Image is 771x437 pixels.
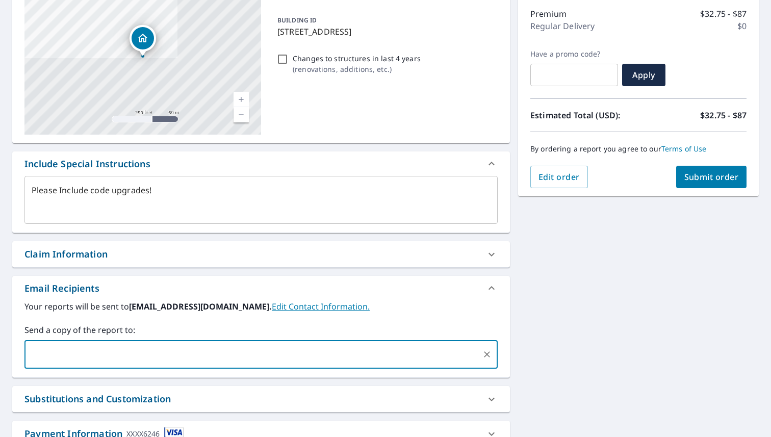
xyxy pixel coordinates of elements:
[12,386,510,412] div: Substitutions and Customization
[272,301,370,312] a: EditContactInfo
[684,171,739,183] span: Submit order
[530,109,638,121] p: Estimated Total (USD):
[129,301,272,312] b: [EMAIL_ADDRESS][DOMAIN_NAME].
[12,241,510,267] div: Claim Information
[24,247,108,261] div: Claim Information
[700,109,747,121] p: $32.75 - $87
[32,186,491,215] textarea: Please Include code upgrades!
[700,8,747,20] p: $32.75 - $87
[293,53,421,64] p: Changes to structures in last 4 years
[24,281,99,295] div: Email Recipients
[12,276,510,300] div: Email Recipients
[24,300,498,313] label: Your reports will be sent to
[530,8,567,20] p: Premium
[12,151,510,176] div: Include Special Instructions
[530,144,747,153] p: By ordering a report you agree to our
[234,92,249,107] a: Current Level 17, Zoom In
[24,157,150,171] div: Include Special Instructions
[538,171,580,183] span: Edit order
[661,144,707,153] a: Terms of Use
[737,20,747,32] p: $0
[277,25,494,38] p: [STREET_ADDRESS]
[676,166,747,188] button: Submit order
[24,324,498,336] label: Send a copy of the report to:
[293,64,421,74] p: ( renovations, additions, etc. )
[277,16,317,24] p: BUILDING ID
[530,49,618,59] label: Have a promo code?
[480,347,494,362] button: Clear
[630,69,657,81] span: Apply
[130,25,156,57] div: Dropped pin, building 1, Residential property, 1140 Beech Ct Cumming, GA 30041
[622,64,665,86] button: Apply
[234,107,249,122] a: Current Level 17, Zoom Out
[530,166,588,188] button: Edit order
[24,392,171,406] div: Substitutions and Customization
[530,20,595,32] p: Regular Delivery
